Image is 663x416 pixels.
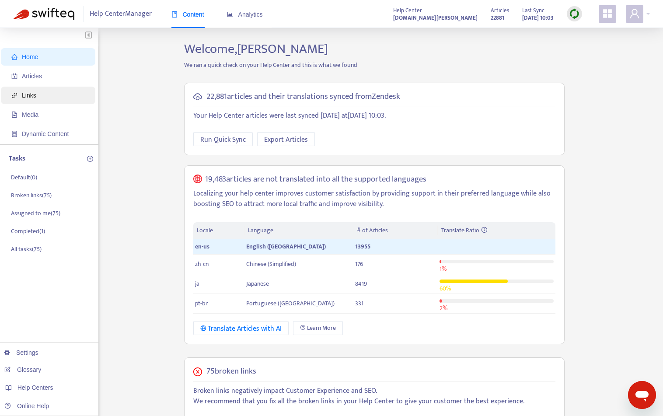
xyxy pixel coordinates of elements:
iframe: メッセージングウィンドウの起動ボタン、進行中の会話 [628,381,656,409]
p: Assigned to me ( 75 ) [11,209,60,218]
span: Portuguese ([GEOGRAPHIC_DATA]) [246,298,335,308]
th: # of Articles [353,222,438,239]
a: Learn More [293,321,343,335]
p: Localizing your help center improves customer satisfaction by providing support in their preferre... [193,189,555,210]
th: Language [244,222,353,239]
span: 176 [355,259,363,269]
span: area-chart [227,11,233,17]
span: account-book [11,73,17,79]
a: Online Help [4,402,49,409]
p: Tasks [9,154,25,164]
strong: [DATE] 10:03 [522,13,554,23]
button: Export Articles [257,132,315,146]
span: 2 % [440,303,447,313]
div: Translate Articles with AI [200,323,282,334]
strong: 22881 [491,13,504,23]
button: Translate Articles with AI [193,321,289,335]
span: en-us [195,241,209,252]
span: 8419 [355,279,367,289]
p: Broken links negatively impact Customer Experience and SEO. We recommend that you fix all the bro... [193,386,555,407]
img: sync.dc5367851b00ba804db3.png [569,8,580,19]
p: Broken links ( 75 ) [11,191,52,200]
span: English ([GEOGRAPHIC_DATA]) [246,241,326,252]
span: pt-br [195,298,208,308]
img: Swifteq [13,8,74,20]
span: Welcome, [PERSON_NAME] [184,38,328,60]
span: Media [22,111,38,118]
span: ja [195,279,199,289]
span: 60 % [440,283,451,294]
span: file-image [11,112,17,118]
span: Help Centers [17,384,53,391]
h5: 22,881 articles and their translations synced from Zendesk [206,92,400,102]
p: Completed ( 1 ) [11,227,45,236]
span: user [629,8,640,19]
span: Help Center Manager [90,6,152,22]
a: Glossary [4,366,41,373]
span: home [11,54,17,60]
th: Locale [193,222,245,239]
a: [DOMAIN_NAME][PERSON_NAME] [393,13,478,23]
span: link [11,92,17,98]
span: 1 % [440,264,447,274]
span: Links [22,92,36,99]
button: Run Quick Sync [193,132,253,146]
a: Settings [4,349,38,356]
span: Content [171,11,204,18]
span: Run Quick Sync [200,134,246,145]
span: zh-cn [195,259,209,269]
h5: 75 broken links [206,367,256,377]
span: appstore [602,8,613,19]
span: Export Articles [264,134,308,145]
p: All tasks ( 75 ) [11,245,42,254]
span: Last Sync [522,6,544,15]
p: We ran a quick check on your Help Center and this is what we found [178,60,571,70]
span: Chinese (Simplified) [246,259,296,269]
span: Japanese [246,279,269,289]
div: Translate Ratio [441,226,551,235]
p: Default ( 0 ) [11,173,37,182]
span: container [11,131,17,137]
span: cloud-sync [193,92,202,101]
span: Articles [22,73,42,80]
span: 13955 [355,241,370,252]
span: Help Center [393,6,422,15]
span: Dynamic Content [22,130,69,137]
h5: 19,483 articles are not translated into all the supported languages [205,175,426,185]
span: close-circle [193,367,202,376]
span: 331 [355,298,363,308]
span: plus-circle [87,156,93,162]
span: Learn More [307,323,336,333]
span: Articles [491,6,509,15]
span: global [193,175,202,185]
span: Home [22,53,38,60]
span: Analytics [227,11,263,18]
span: book [171,11,178,17]
p: Your Help Center articles were last synced [DATE] at [DATE] 10:03 . [193,111,555,121]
